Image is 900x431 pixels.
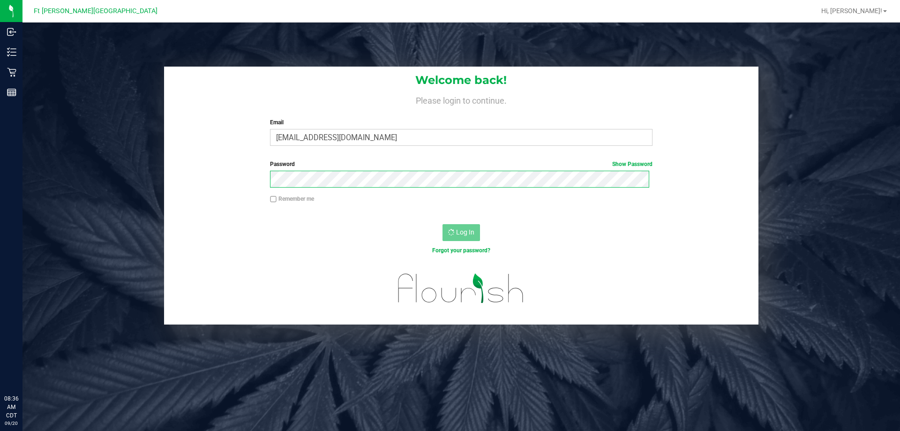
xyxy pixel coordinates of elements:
[270,161,295,167] span: Password
[7,27,16,37] inline-svg: Inbound
[387,265,535,312] img: flourish_logo.svg
[456,228,474,236] span: Log In
[270,118,652,127] label: Email
[270,195,314,203] label: Remember me
[821,7,882,15] span: Hi, [PERSON_NAME]!
[7,88,16,97] inline-svg: Reports
[432,247,490,254] a: Forgot your password?
[4,394,18,420] p: 08:36 AM CDT
[442,224,480,241] button: Log In
[270,196,277,203] input: Remember me
[34,7,157,15] span: Ft [PERSON_NAME][GEOGRAPHIC_DATA]
[7,68,16,77] inline-svg: Retail
[164,94,758,105] h4: Please login to continue.
[612,161,652,167] a: Show Password
[7,47,16,57] inline-svg: Inventory
[164,74,758,86] h1: Welcome back!
[4,420,18,427] p: 09/20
